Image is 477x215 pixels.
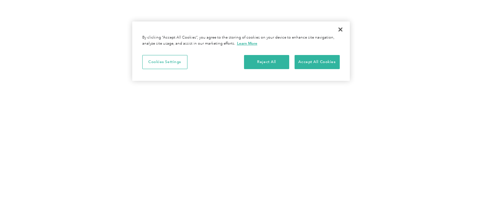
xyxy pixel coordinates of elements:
[237,41,257,46] a: More information about your privacy, opens in a new tab
[244,55,289,69] button: Reject All
[333,22,348,37] button: Close
[142,55,187,69] button: Cookies Settings
[142,35,340,47] div: By clicking “Accept All Cookies”, you agree to the storing of cookies on your device to enhance s...
[132,21,350,81] div: Privacy
[295,55,340,69] button: Accept All Cookies
[132,21,350,81] div: Cookie banner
